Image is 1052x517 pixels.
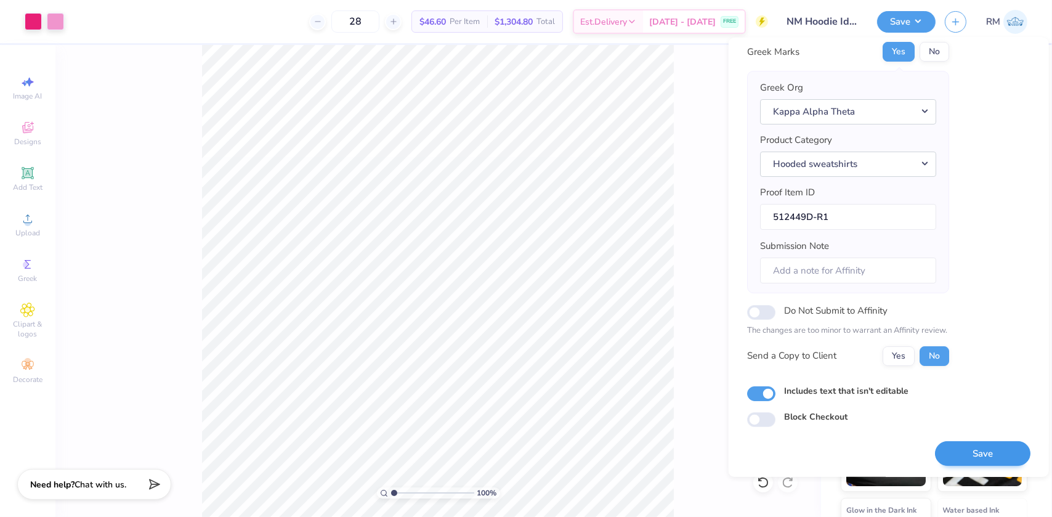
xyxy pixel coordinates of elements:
[986,15,1000,29] span: RM
[419,15,446,28] span: $46.60
[784,410,848,423] label: Block Checkout
[760,239,829,253] label: Submission Note
[450,15,480,28] span: Per Item
[13,182,42,192] span: Add Text
[920,42,949,62] button: No
[760,99,936,124] button: Kappa Alpha Theta
[495,15,533,28] span: $1,304.80
[536,15,555,28] span: Total
[747,349,836,363] div: Send a Copy to Client
[777,9,868,34] input: Untitled Design
[877,11,936,33] button: Save
[1003,10,1027,34] img: Roberta Manuel
[15,228,40,238] span: Upload
[30,479,75,491] strong: Need help?
[943,503,1000,516] span: Water based Ink
[883,42,915,62] button: Yes
[846,503,916,516] span: Glow in the Dark Ink
[6,319,49,339] span: Clipart & logos
[760,257,936,283] input: Add a note for Affinity
[331,10,379,33] input: – –
[18,274,38,283] span: Greek
[75,479,126,491] span: Chat with us.
[920,346,949,365] button: No
[883,346,915,365] button: Yes
[935,441,1030,466] button: Save
[477,487,497,499] span: 100 %
[760,151,936,176] button: Hooded sweatshirts
[649,15,716,28] span: [DATE] - [DATE]
[986,10,1027,34] a: RM
[747,45,799,59] div: Greek Marks
[14,137,41,147] span: Designs
[784,384,908,397] label: Includes text that isn't editable
[784,303,888,319] label: Do Not Submit to Affinity
[760,133,832,147] label: Product Category
[747,325,949,337] p: The changes are too minor to warrant an Affinity review.
[580,15,627,28] span: Est. Delivery
[760,185,815,200] label: Proof Item ID
[723,17,736,26] span: FREE
[13,375,42,385] span: Decorate
[760,81,803,95] label: Greek Org
[14,91,42,101] span: Image AI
